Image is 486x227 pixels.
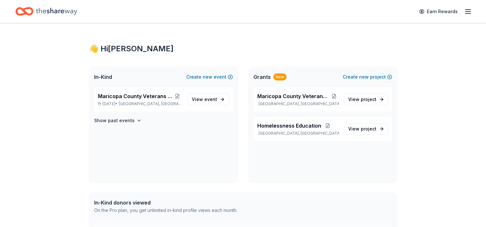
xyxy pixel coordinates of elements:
[343,73,392,81] button: Createnewproject
[204,97,217,102] span: event
[94,73,112,81] span: In-Kind
[94,199,237,206] div: In-Kind donors viewed
[257,122,321,130] span: Homelessness Education
[192,96,217,103] span: View
[257,131,339,136] p: [GEOGRAPHIC_DATA], [GEOGRAPHIC_DATA]
[344,94,388,105] a: View project
[257,101,339,106] p: [GEOGRAPHIC_DATA], [GEOGRAPHIC_DATA]
[15,4,77,19] a: Home
[344,123,388,135] a: View project
[253,73,271,81] span: Grants
[186,73,233,81] button: Createnewevent
[188,94,229,105] a: View event
[359,73,369,81] span: new
[203,73,212,81] span: new
[94,206,237,214] div: On the Pro plan, you get unlimited in-kind profile views each month.
[89,44,397,54] div: 👋 Hi [PERSON_NAME]
[273,73,287,80] div: New
[98,101,182,106] p: [DATE] •
[257,92,330,100] span: Maricopa County Veterans StandDown
[361,126,376,131] span: project
[348,96,376,103] span: View
[361,97,376,102] span: project
[119,101,182,106] span: [GEOGRAPHIC_DATA], [GEOGRAPHIC_DATA]
[348,125,376,133] span: View
[94,117,142,124] button: Show past events
[94,117,135,124] h4: Show past events
[415,6,462,17] a: Earn Rewards
[98,92,173,100] span: Maricopa County Veterans StandDown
